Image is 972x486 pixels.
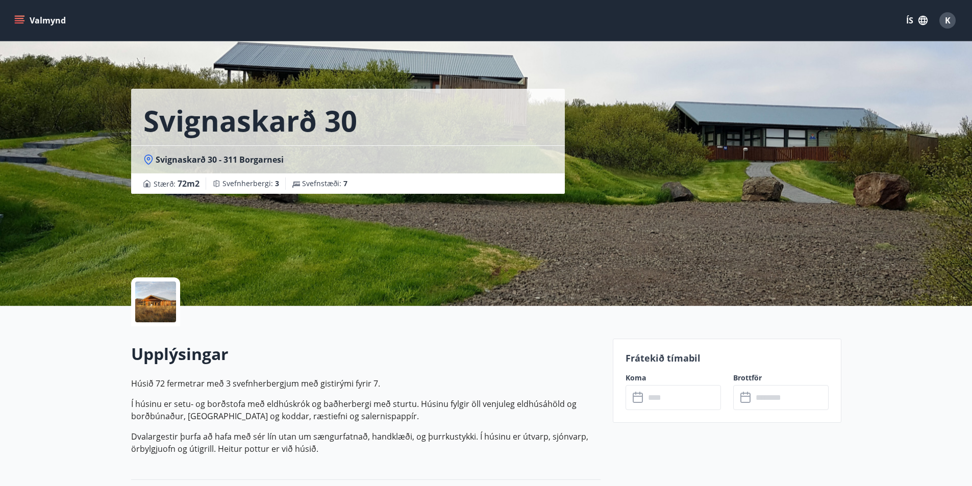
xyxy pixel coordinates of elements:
[626,373,721,383] label: Koma
[131,430,601,455] p: Dvalargestir þurfa að hafa með sér lín utan um sængurfatnað, handklæði, og þurrkustykki. Í húsinu...
[945,15,951,26] span: K
[343,178,347,188] span: 7
[154,177,200,190] span: Stærð :
[156,154,284,165] span: Svignaskarð 30 - 311 Borgarnesi
[626,351,829,365] p: Frátekið tímabil
[901,11,933,30] button: ÍS
[131,377,601,390] p: Húsið 72 fermetrar með 3 svefnherbergjum með gistirými fyrir 7.
[275,178,279,188] span: 3
[178,178,200,189] span: 72 m2
[733,373,829,383] label: Brottför
[12,11,70,30] button: menu
[131,398,601,422] p: Í húsinu er setu- og borðstofa með eldhúskrók og baðherbergi með sturtu. Húsinu fylgir öll venjul...
[935,8,960,33] button: K
[302,178,347,189] span: Svefnstæði :
[222,178,279,189] span: Svefnherbergi :
[143,101,357,140] h1: Svignaskarð 30
[131,343,601,365] h2: Upplýsingar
